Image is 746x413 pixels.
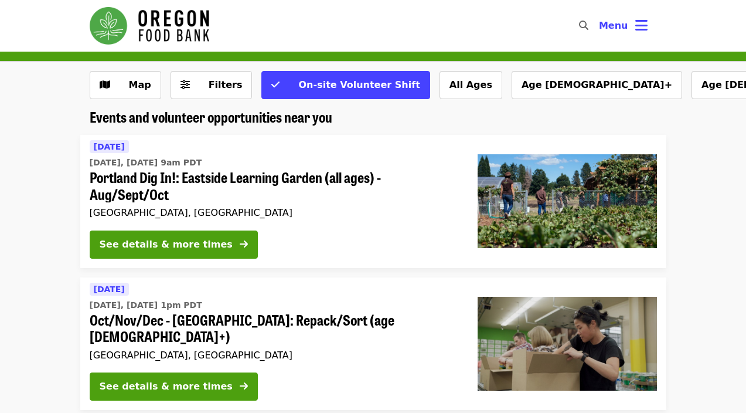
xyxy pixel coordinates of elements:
i: search icon [579,20,588,31]
time: [DATE], [DATE] 1pm PDT [90,299,202,312]
time: [DATE], [DATE] 9am PDT [90,157,202,169]
i: bars icon [635,17,648,34]
button: See details & more times [90,373,258,401]
span: Menu [599,20,628,31]
span: Portland Dig In!: Eastside Learning Garden (all ages) - Aug/Sept/Oct [90,169,459,203]
button: All Ages [440,71,502,99]
span: Events and volunteer opportunities near you [90,106,332,127]
i: map icon [100,79,110,90]
i: check icon [271,79,280,90]
span: Filters [209,79,243,90]
img: Oregon Food Bank - Home [90,7,209,45]
div: See details & more times [100,380,233,394]
a: See details for "Oct/Nov/Dec - Portland: Repack/Sort (age 8+)" [80,277,666,411]
img: Oct/Nov/Dec - Portland: Repack/Sort (age 8+) organized by Oregon Food Bank [478,297,657,391]
img: Portland Dig In!: Eastside Learning Garden (all ages) - Aug/Sept/Oct organized by Oregon Food Bank [478,154,657,248]
button: On-site Volunteer Shift [261,71,430,99]
i: arrow-right icon [240,239,248,250]
span: Map [129,79,151,90]
div: [GEOGRAPHIC_DATA], [GEOGRAPHIC_DATA] [90,350,459,361]
span: On-site Volunteer Shift [298,79,420,90]
button: Show map view [90,71,161,99]
span: Oct/Nov/Dec - [GEOGRAPHIC_DATA]: Repack/Sort (age [DEMOGRAPHIC_DATA]+) [90,312,459,346]
a: See details for "Portland Dig In!: Eastside Learning Garden (all ages) - Aug/Sept/Oct" [80,135,666,268]
input: Search [595,12,605,40]
div: [GEOGRAPHIC_DATA], [GEOGRAPHIC_DATA] [90,207,459,218]
button: Age [DEMOGRAPHIC_DATA]+ [512,71,682,99]
button: Filters (0 selected) [171,71,253,99]
span: [DATE] [94,142,125,151]
button: See details & more times [90,231,258,259]
button: Toggle account menu [590,12,657,40]
i: arrow-right icon [240,381,248,392]
div: See details & more times [100,238,233,252]
span: [DATE] [94,285,125,294]
i: sliders-h icon [180,79,190,90]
